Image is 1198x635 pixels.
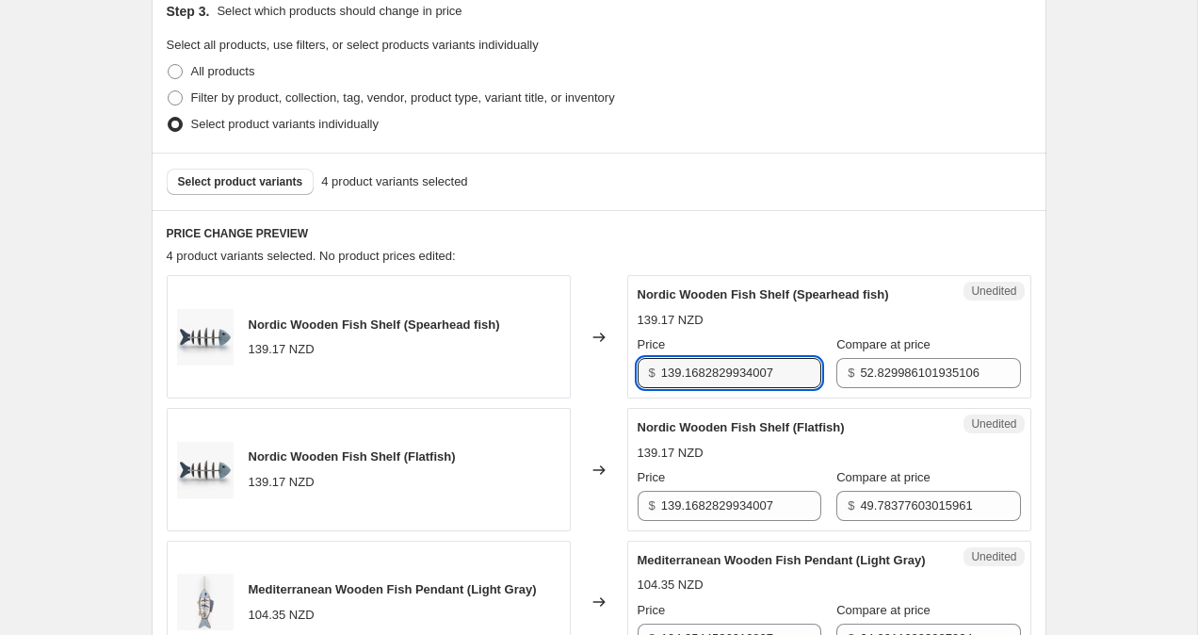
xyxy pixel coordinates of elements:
[848,498,854,513] span: $
[191,117,379,131] span: Select product variants individually
[649,366,656,380] span: $
[649,498,656,513] span: $
[836,470,931,484] span: Compare at price
[638,553,926,567] span: Mediterranean Wooden Fish Pendant (Light Gray)
[638,337,666,351] span: Price
[638,603,666,617] span: Price
[638,444,704,463] div: 139.17 NZD
[249,317,500,332] span: Nordic Wooden Fish Shelf (Spearhead fish)
[167,226,1031,241] h6: PRICE CHANGE PREVIEW
[638,470,666,484] span: Price
[836,603,931,617] span: Compare at price
[321,172,467,191] span: 4 product variants selected
[249,606,315,625] div: 104.35 NZD
[178,174,303,189] span: Select product variants
[177,309,234,366] img: S71becc5638fe4841b55bc352362198c41_80x.jpg
[848,366,854,380] span: $
[638,420,845,434] span: Nordic Wooden Fish Shelf (Flatfish)
[971,416,1016,431] span: Unedited
[638,287,889,301] span: Nordic Wooden Fish Shelf (Spearhead fish)
[167,38,539,52] span: Select all products, use filters, or select products variants individually
[249,449,456,464] span: Nordic Wooden Fish Shelf (Flatfish)
[249,582,537,596] span: Mediterranean Wooden Fish Pendant (Light Gray)
[638,576,704,594] div: 104.35 NZD
[249,340,315,359] div: 139.17 NZD
[638,311,704,330] div: 139.17 NZD
[167,2,210,21] h2: Step 3.
[177,574,234,630] img: Sbef7806636654e96b095667e1df5b2aaZ_80x.jpg
[167,249,456,263] span: 4 product variants selected. No product prices edited:
[167,169,315,195] button: Select product variants
[191,90,615,105] span: Filter by product, collection, tag, vendor, product type, variant title, or inventory
[217,2,461,21] p: Select which products should change in price
[971,549,1016,564] span: Unedited
[971,284,1016,299] span: Unedited
[177,442,234,498] img: S71becc5638fe4841b55bc352362198c41_80x.jpg
[191,64,255,78] span: All products
[249,473,315,492] div: 139.17 NZD
[836,337,931,351] span: Compare at price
